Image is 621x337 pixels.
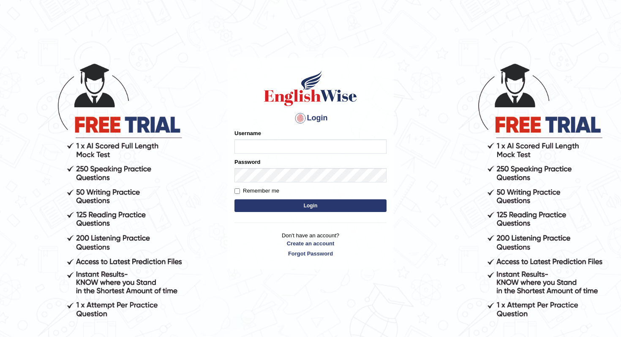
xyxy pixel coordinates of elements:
label: Remember me [234,187,279,195]
h4: Login [234,111,387,125]
button: Login [234,199,387,212]
p: Don't have an account? [234,231,387,258]
label: Username [234,129,261,137]
a: Create an account [234,239,387,247]
label: Password [234,158,260,166]
img: Logo of English Wise sign in for intelligent practice with AI [262,69,359,107]
input: Remember me [234,188,240,194]
a: Forgot Password [234,250,387,258]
